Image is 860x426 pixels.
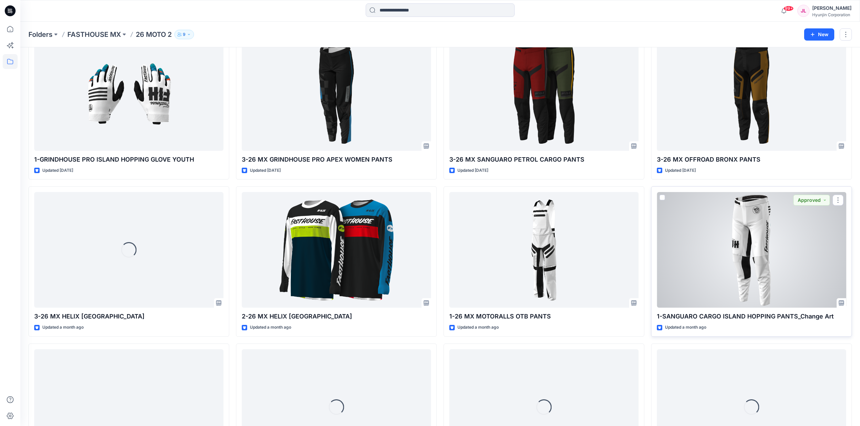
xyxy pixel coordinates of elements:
[812,12,852,17] div: Hyunjin Corporation
[457,167,488,174] p: Updated [DATE]
[797,5,810,17] div: JL
[457,324,499,331] p: Updated a month ago
[804,28,834,41] button: New
[449,192,639,308] a: 1-26 MX MOTORALLS OTB PANTS
[449,155,639,164] p: 3-26 MX SANGUARO PETROL CARGO PANTS
[657,192,846,308] a: 1-SANGUARO CARGO ISLAND HOPPING PANTS_Change Art
[449,35,639,151] a: 3-26 MX SANGUARO PETROL CARGO PANTS
[657,155,846,164] p: 3-26 MX OFFROAD BRONX PANTS
[449,312,639,321] p: 1-26 MX MOTORALLS OTB PANTS
[657,35,846,151] a: 3-26 MX OFFROAD BRONX PANTS
[812,4,852,12] div: [PERSON_NAME]
[242,192,431,308] a: 2-26 MX HELIX DAYTONA JERSEY
[67,30,121,39] a: FASTHOUSE MX
[34,312,223,321] p: 3-26 MX HELIX [GEOGRAPHIC_DATA]
[42,167,73,174] p: Updated [DATE]
[34,155,223,164] p: 1-GRINDHOUSE PRO ISLAND HOPPING GLOVE YOUTH
[183,31,186,38] p: 9
[250,167,281,174] p: Updated [DATE]
[242,35,431,151] a: 3-26 MX GRINDHOUSE PRO APEX WOMEN PANTS
[665,167,696,174] p: Updated [DATE]
[657,312,846,321] p: 1-SANGUARO CARGO ISLAND HOPPING PANTS_Change Art
[28,30,52,39] a: Folders
[242,312,431,321] p: 2-26 MX HELIX [GEOGRAPHIC_DATA]
[665,324,706,331] p: Updated a month ago
[242,155,431,164] p: 3-26 MX GRINDHOUSE PRO APEX WOMEN PANTS
[34,35,223,151] a: 1-GRINDHOUSE PRO ISLAND HOPPING GLOVE YOUTH
[174,30,194,39] button: 9
[136,30,172,39] p: 26 MOTO 2
[250,324,291,331] p: Updated a month ago
[783,6,794,11] span: 99+
[42,324,84,331] p: Updated a month ago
